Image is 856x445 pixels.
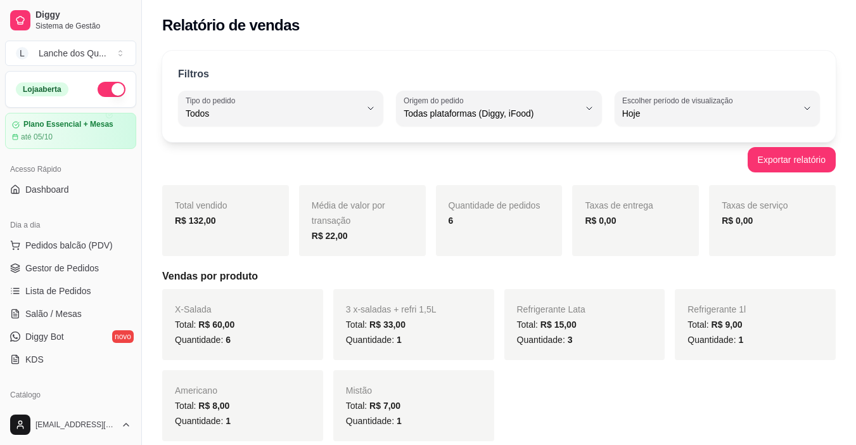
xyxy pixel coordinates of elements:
[517,319,577,330] span: Total:
[5,5,136,35] a: DiggySistema de Gestão
[748,147,836,172] button: Exportar relatório
[738,335,743,345] span: 1
[162,15,300,35] h2: Relatório de vendas
[615,91,820,126] button: Escolher período de visualizaçãoHoje
[346,304,437,314] span: 3 x-saladas + refri 1,5L
[226,416,231,426] span: 1
[722,200,788,210] span: Taxas de serviço
[5,258,136,278] a: Gestor de Pedidos
[687,304,746,314] span: Refrigerante 1l
[346,401,400,411] span: Total:
[346,416,402,426] span: Quantidade:
[35,420,116,430] span: [EMAIL_ADDRESS][DOMAIN_NAME]
[175,319,234,330] span: Total:
[687,335,743,345] span: Quantidade:
[585,200,653,210] span: Taxas de entrega
[585,216,616,226] strong: R$ 0,00
[35,21,131,31] span: Sistema de Gestão
[198,401,229,411] span: R$ 8,00
[517,335,573,345] span: Quantidade:
[16,47,29,60] span: L
[397,335,402,345] span: 1
[346,385,372,396] span: Mistão
[25,183,69,196] span: Dashboard
[346,335,402,345] span: Quantidade:
[5,235,136,255] button: Pedidos balcão (PDV)
[5,41,136,66] button: Select a team
[404,95,468,106] label: Origem do pedido
[346,319,406,330] span: Total:
[178,91,383,126] button: Tipo do pedidoTodos
[5,385,136,405] div: Catálogo
[622,107,797,120] span: Hoje
[517,304,585,314] span: Refrigerante Lata
[178,67,209,82] p: Filtros
[186,107,361,120] span: Todos
[5,215,136,235] div: Dia a dia
[312,231,348,241] strong: R$ 22,00
[5,410,136,440] button: [EMAIL_ADDRESS][DOMAIN_NAME]
[175,216,216,226] strong: R$ 132,00
[35,10,131,21] span: Diggy
[687,319,742,330] span: Total:
[25,285,91,297] span: Lista de Pedidos
[312,200,385,226] span: Média de valor por transação
[98,82,125,97] button: Alterar Status
[25,239,113,252] span: Pedidos balcão (PDV)
[369,319,406,330] span: R$ 33,00
[175,416,231,426] span: Quantidade:
[5,304,136,324] a: Salão / Mesas
[16,82,68,96] div: Loja aberta
[5,326,136,347] a: Diggy Botnovo
[5,113,136,149] a: Plano Essencial + Mesasaté 05/10
[226,335,231,345] span: 6
[5,281,136,301] a: Lista de Pedidos
[175,385,217,396] span: Americano
[25,307,82,320] span: Salão / Mesas
[540,319,577,330] span: R$ 15,00
[175,401,229,411] span: Total:
[175,200,227,210] span: Total vendido
[23,120,113,129] article: Plano Essencial + Mesas
[622,95,737,106] label: Escolher período de visualização
[5,349,136,370] a: KDS
[449,200,540,210] span: Quantidade de pedidos
[396,91,601,126] button: Origem do pedidoTodas plataformas (Diggy, iFood)
[712,319,743,330] span: R$ 9,00
[175,304,212,314] span: X-Salada
[25,353,44,366] span: KDS
[162,269,836,284] h5: Vendas por produto
[39,47,106,60] div: Lanche dos Qu ...
[404,107,578,120] span: Todas plataformas (Diggy, iFood)
[25,262,99,274] span: Gestor de Pedidos
[369,401,400,411] span: R$ 7,00
[449,216,454,226] strong: 6
[568,335,573,345] span: 3
[186,95,240,106] label: Tipo do pedido
[175,335,231,345] span: Quantidade:
[21,132,53,142] article: até 05/10
[198,319,234,330] span: R$ 60,00
[5,159,136,179] div: Acesso Rápido
[397,416,402,426] span: 1
[722,216,753,226] strong: R$ 0,00
[25,330,64,343] span: Diggy Bot
[5,179,136,200] a: Dashboard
